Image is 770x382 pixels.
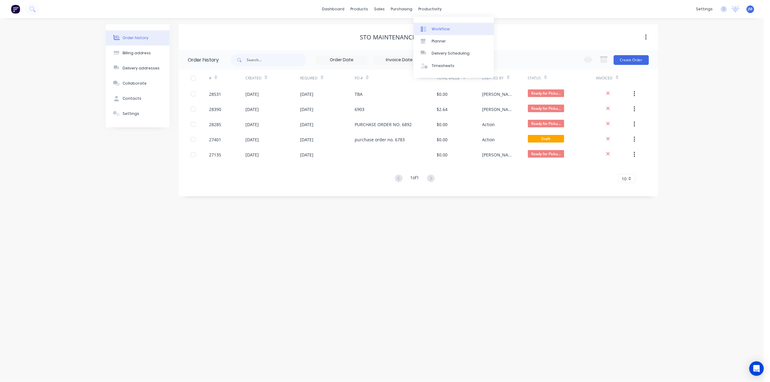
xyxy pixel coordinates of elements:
div: $0.00 [437,91,448,97]
div: [DATE] [245,106,259,112]
div: $0.00 [437,152,448,158]
div: settings [693,5,716,14]
div: 6903 [355,106,364,112]
div: Collaborate [123,81,147,86]
div: [DATE] [300,152,313,158]
div: $0.00 [437,121,448,128]
div: sales [371,5,388,14]
div: PURCHASE ORDER NO. 6892 [355,121,412,128]
div: $2.64 [437,106,448,112]
div: Delivery Scheduling [432,51,470,56]
input: Order Date [316,55,367,65]
div: [DATE] [245,152,259,158]
div: TBA [355,91,363,97]
div: $0.00 [437,136,448,143]
span: JM [748,6,753,12]
button: Collaborate [106,76,170,91]
span: Ready for Picku... [528,105,564,112]
div: PO # [355,75,363,81]
div: Workflow [432,26,450,32]
div: [DATE] [300,106,313,112]
div: 1 of 1 [410,174,419,183]
div: 28390 [209,106,221,112]
input: Search... [247,54,307,66]
div: Invoiced [596,75,613,81]
div: Created By [482,70,528,86]
div: Settings [123,111,140,116]
a: dashboard [319,5,348,14]
button: Delivery addresses [106,61,170,76]
div: PO # [355,70,437,86]
div: [DATE] [300,121,313,128]
div: [PERSON_NAME] [482,91,516,97]
div: [DATE] [300,136,313,143]
div: 28285 [209,121,221,128]
div: Delivery addresses [123,65,160,71]
div: 28531 [209,91,221,97]
div: [PERSON_NAME] [482,106,516,112]
button: Billing address [106,45,170,61]
div: Order history [123,35,149,41]
div: Order history [188,56,219,64]
div: # [209,70,245,86]
a: Timesheets [414,60,494,72]
div: Required [300,70,355,86]
div: 27401 [209,136,221,143]
div: # [209,75,211,81]
div: Action [482,136,495,143]
div: Open Intercom Messenger [749,361,764,376]
span: 10 [622,176,627,182]
div: purchase order no. 6783 [355,136,405,143]
div: Required [300,75,318,81]
div: Timesheets [432,63,454,69]
a: Workflow [414,23,494,35]
div: 27135 [209,152,221,158]
div: [DATE] [245,136,259,143]
span: Ready for Picku... [528,150,564,158]
div: Status [528,70,596,86]
div: Billing address [123,50,151,56]
span: Draft [528,135,564,142]
button: Create Order [614,55,649,65]
button: Settings [106,106,170,121]
div: Planner [432,39,446,44]
div: Action [482,121,495,128]
img: Factory [11,5,20,14]
div: [DATE] [245,91,259,97]
div: Status [528,75,541,81]
button: Order history [106,30,170,45]
a: Planner [414,35,494,47]
div: [DATE] [300,91,313,97]
input: Invoice Date [374,55,425,65]
div: products [348,5,371,14]
div: Created [245,75,262,81]
div: STO Maintenance Group QLD Pty Ltd [360,34,477,41]
div: purchasing [388,5,416,14]
button: Contacts [106,91,170,106]
span: Ready for Picku... [528,120,564,127]
div: productivity [416,5,445,14]
div: [PERSON_NAME] [482,152,516,158]
span: Ready for Picku... [528,89,564,97]
a: Delivery Scheduling [414,47,494,59]
div: [DATE] [245,121,259,128]
div: Invoiced [596,70,633,86]
div: Created [245,70,300,86]
div: Contacts [123,96,142,101]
